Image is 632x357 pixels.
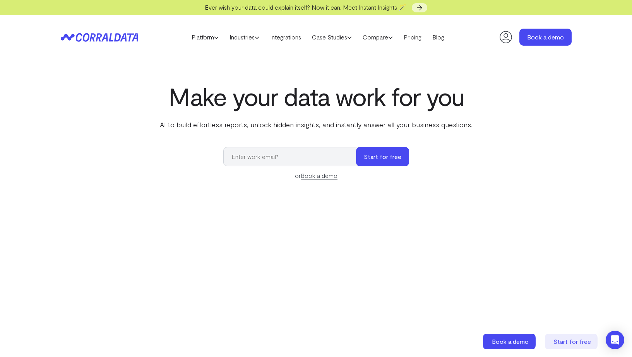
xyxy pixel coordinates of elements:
[519,29,572,46] a: Book a demo
[307,31,357,43] a: Case Studies
[483,334,537,349] a: Book a demo
[223,147,364,166] input: Enter work email*
[265,31,307,43] a: Integrations
[492,338,529,345] span: Book a demo
[224,31,265,43] a: Industries
[158,82,474,110] h1: Make your data work for you
[223,171,409,180] div: or
[158,120,474,130] p: AI to build effortless reports, unlock hidden insights, and instantly answer all your business qu...
[357,31,398,43] a: Compare
[553,338,591,345] span: Start for free
[356,147,409,166] button: Start for free
[205,3,406,11] span: Ever wish your data could explain itself? Now it can. Meet Instant Insights 🪄
[301,172,337,179] a: Book a demo
[186,31,224,43] a: Platform
[545,334,599,349] a: Start for free
[427,31,450,43] a: Blog
[606,331,624,349] div: Open Intercom Messenger
[398,31,427,43] a: Pricing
